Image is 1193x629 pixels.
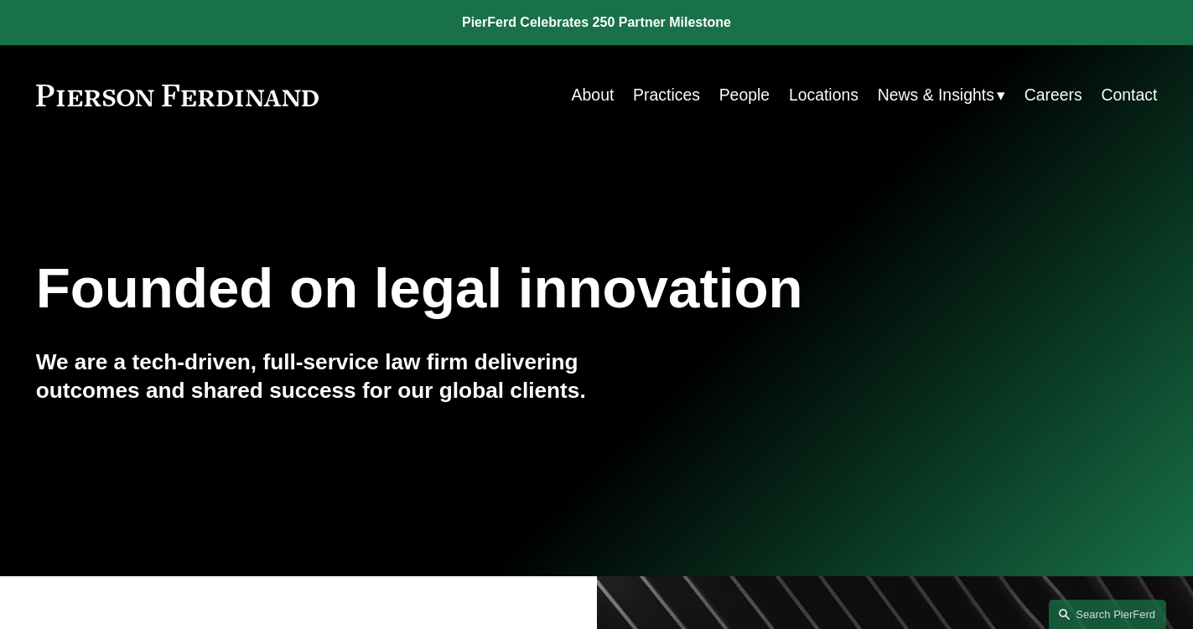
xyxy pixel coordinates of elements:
h4: We are a tech-driven, full-service law firm delivering outcomes and shared success for our global... [36,348,597,405]
a: People [719,79,770,111]
span: News & Insights [878,80,994,110]
a: Practices [633,79,700,111]
a: Contact [1101,79,1157,111]
a: Search this site [1049,600,1166,629]
a: Locations [789,79,858,111]
a: About [572,79,615,111]
a: folder dropdown [878,79,1005,111]
a: Careers [1024,79,1082,111]
h1: Founded on legal innovation [36,256,971,321]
